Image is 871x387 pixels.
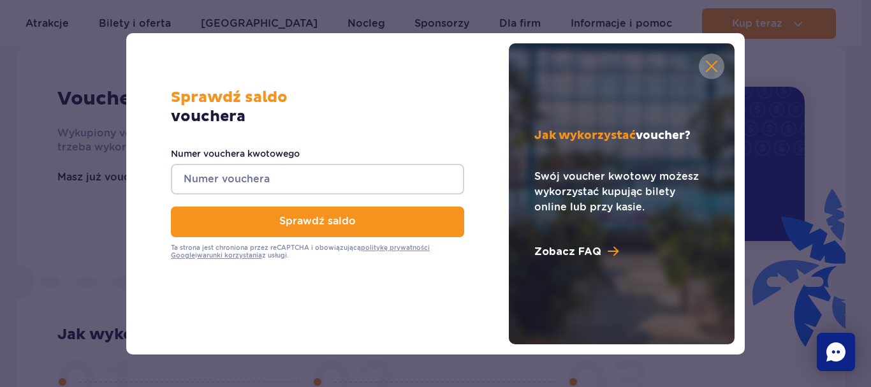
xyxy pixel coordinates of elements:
span: Sprawdź saldo [279,215,356,227]
span: Sprawdź saldo [171,88,464,107]
div: Ta strona jest chroniona przez reCAPTCHA i obowiązującą i z usługi. [171,244,464,259]
p: Swój voucher kwotowy możesz wykorzystać kupując bilety online lub przy kasie. [534,169,709,215]
div: Chat [817,333,855,371]
p: vouchera [171,88,464,126]
input: Numer vouchera [171,164,464,194]
p: voucher? [534,128,709,143]
button: Sprawdź saldo [171,207,464,237]
a: Zobacz FAQ [534,244,709,259]
a: politykę prywatności Google [171,244,430,259]
span: Jak wykorzystać [534,128,636,143]
a: warunki korzystania [197,251,262,259]
p: Zobacz FAQ [534,244,601,259]
label: Numer vouchera kwotowego [171,147,464,161]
